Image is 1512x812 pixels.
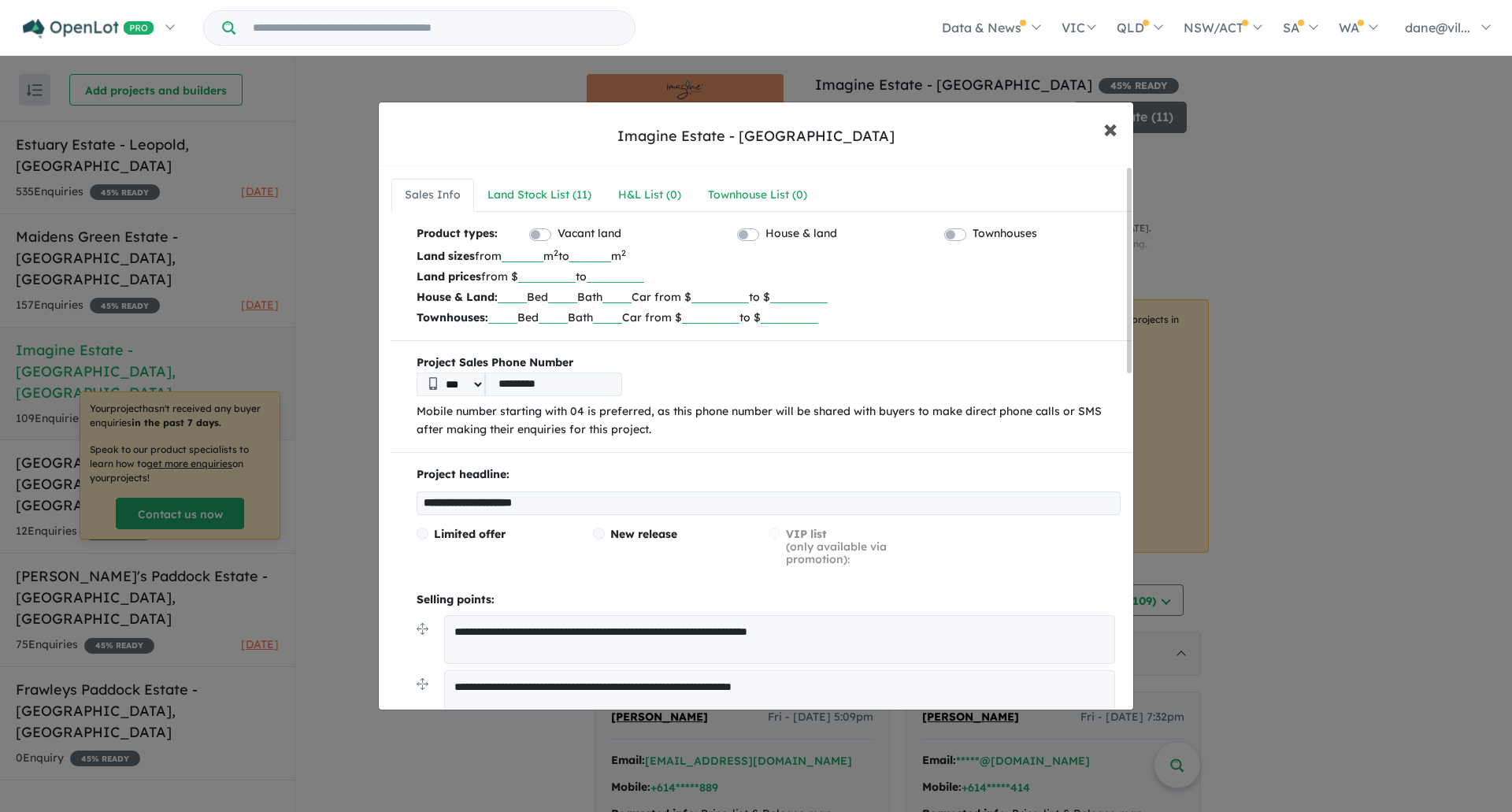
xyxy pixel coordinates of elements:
[405,186,461,205] div: Sales Info
[23,19,154,39] img: Openlot PRO Logo White
[417,269,481,284] b: Land prices
[617,126,895,146] div: Imagine Estate - [GEOGRAPHIC_DATA]
[417,465,1121,484] p: Project headline:
[417,249,475,263] b: Land sizes
[487,186,591,205] div: Land Stock List ( 11 )
[417,290,498,304] b: House & Land:
[610,527,677,541] span: New release
[1103,111,1117,145] span: ×
[417,591,1121,610] p: Selling points:
[434,527,506,541] span: Limited offer
[417,287,1121,307] p: Bed Bath Car from $ to $
[417,310,488,324] b: Townhouses:
[973,224,1037,243] label: Townhouses
[618,186,681,205] div: H&L List ( 0 )
[239,11,632,45] input: Try estate name, suburb, builder or developer
[621,247,626,258] sup: 2
[417,402,1121,440] p: Mobile number starting with 04 is preferred, as this phone number will be shared with buyers to m...
[708,186,807,205] div: Townhouse List ( 0 )
[417,678,428,690] img: drag.svg
[417,307,1121,328] p: Bed Bath Car from $ to $
[417,224,498,246] b: Product types:
[417,246,1121,266] p: from m to m
[417,354,1121,373] b: Project Sales Phone Number
[765,224,837,243] label: House & land
[417,623,428,635] img: drag.svg
[429,377,437,390] img: Phone icon
[554,247,558,258] sup: 2
[1405,20,1470,35] span: dane@vil...
[558,224,621,243] label: Vacant land
[417,266,1121,287] p: from $ to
